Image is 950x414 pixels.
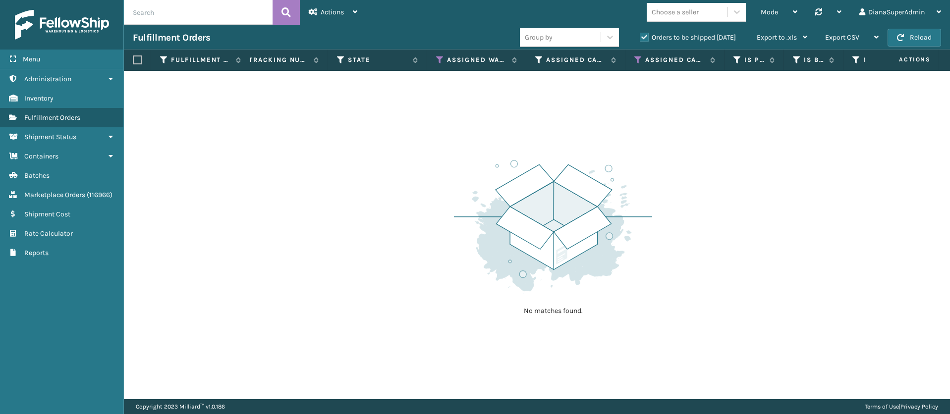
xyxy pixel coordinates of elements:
span: Administration [24,75,71,83]
span: Mode [761,8,778,16]
button: Reload [888,29,941,47]
div: Group by [525,32,553,43]
label: Fulfillment Order Id [171,55,231,64]
span: Actions [868,52,937,68]
img: logo [15,10,109,40]
span: Batches [24,171,50,180]
span: Reports [24,249,49,257]
span: Containers [24,152,58,160]
a: Terms of Use [865,403,899,410]
label: State [348,55,408,64]
a: Privacy Policy [900,403,938,410]
span: Shipment Status [24,133,76,141]
span: ( 116966 ) [87,191,112,199]
label: Orders to be shipped [DATE] [640,33,736,42]
label: Reference Number [863,55,923,64]
span: Actions [321,8,344,16]
span: Shipment Cost [24,210,70,218]
label: Tracking Number [249,55,309,64]
span: Export CSV [825,33,859,42]
span: Export to .xls [757,33,797,42]
p: Copyright 2023 Milliard™ v 1.0.186 [136,399,225,414]
label: Is Buy Shipping [804,55,824,64]
span: Menu [23,55,40,63]
label: Assigned Warehouse [447,55,507,64]
label: Assigned Carrier Service [645,55,705,64]
span: Fulfillment Orders [24,113,80,122]
h3: Fulfillment Orders [133,32,210,44]
div: Choose a seller [652,7,699,17]
span: Marketplace Orders [24,191,85,199]
label: Is Prime [744,55,765,64]
span: Inventory [24,94,54,103]
label: Assigned Carrier [546,55,606,64]
div: | [865,399,938,414]
span: Rate Calculator [24,229,73,238]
